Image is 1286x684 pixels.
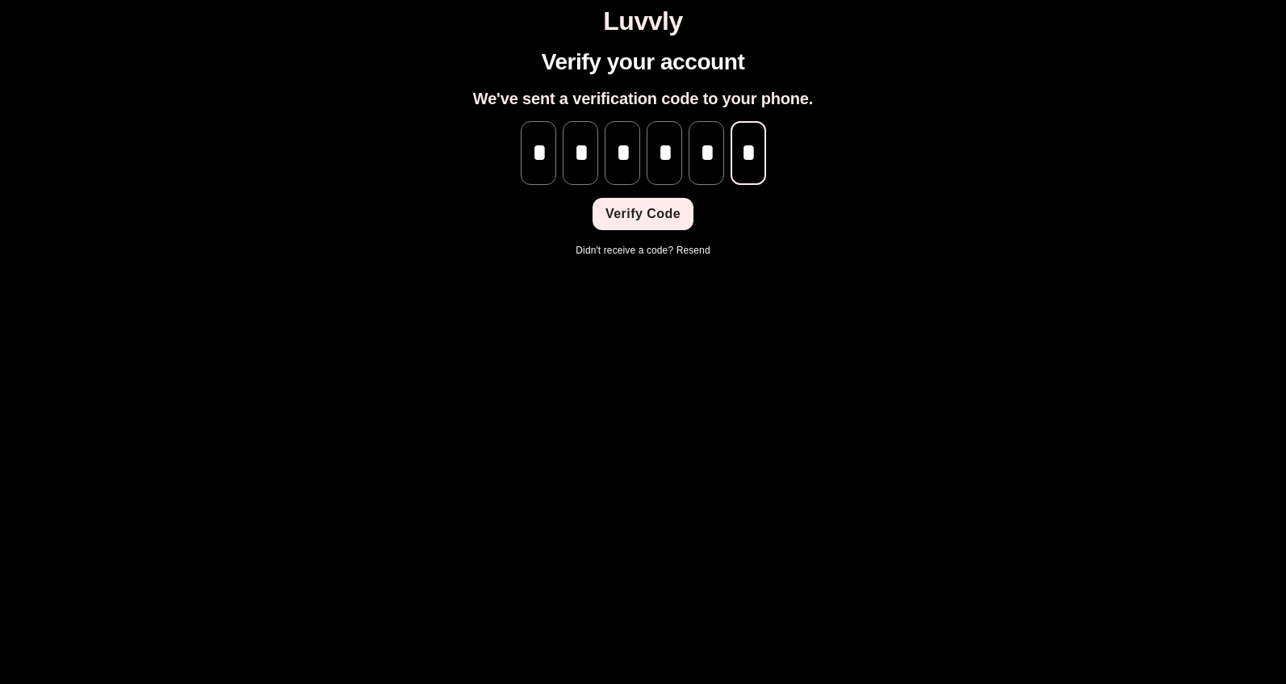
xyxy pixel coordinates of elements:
h2: We've sent a verification code to your phone. [473,89,813,108]
h1: Luvvly [6,6,1280,36]
button: Verify Code [593,198,693,230]
a: Resend [677,245,710,256]
p: Didn't receive a code? [576,243,710,258]
h1: Verify your account [542,49,745,76]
